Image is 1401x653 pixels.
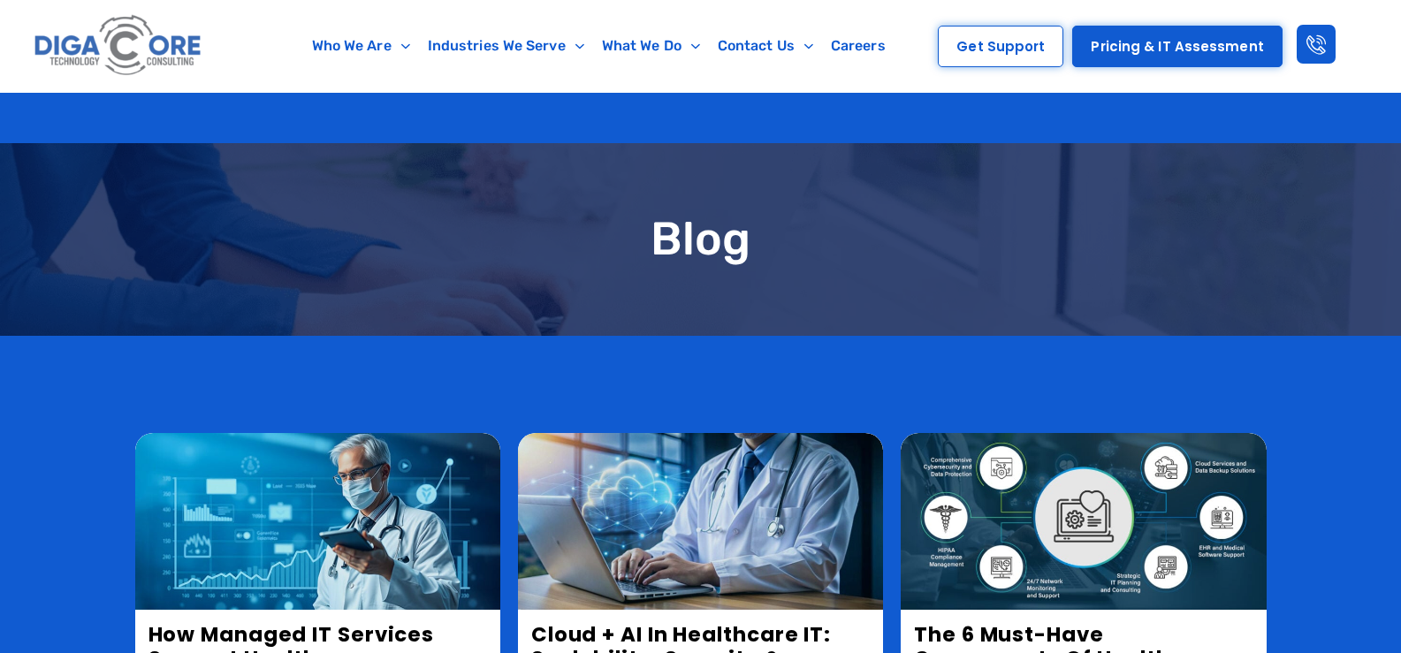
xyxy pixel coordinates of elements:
span: Get Support [956,40,1045,53]
img: How Managed IT Services Support Healthcare Scalability [135,433,500,610]
span: Pricing & IT Assessment [1091,40,1263,53]
a: Careers [822,26,895,66]
a: Contact Us [709,26,822,66]
a: Who We Are [303,26,419,66]
img: Cloud + AI in healthcare IT [518,433,883,610]
a: Industries We Serve [419,26,593,66]
a: What We Do [593,26,709,66]
a: Pricing & IT Assessment [1072,26,1282,67]
img: Digacore logo 1 [30,9,207,83]
nav: Menu [280,26,918,66]
h1: Blog [135,214,1267,264]
a: Get Support [938,26,1063,67]
img: 6 Key Components of Healthcare Managed IT Services [901,433,1266,610]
